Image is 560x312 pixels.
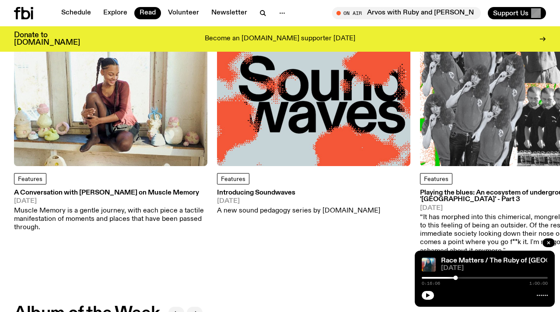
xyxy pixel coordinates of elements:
[420,173,452,184] a: Features
[14,207,207,232] p: Muscle Memory is a gentle journey, with each piece a tactile manifestation of moments and places ...
[529,281,548,286] span: 1:00:00
[134,7,161,19] a: Read
[14,173,46,184] a: Features
[98,7,133,19] a: Explore
[56,7,96,19] a: Schedule
[422,281,440,286] span: 0:16:06
[217,207,380,215] p: A new sound pedagogy series by [DOMAIN_NAME]
[217,198,380,205] span: [DATE]
[14,190,207,232] a: A Conversation with [PERSON_NAME] on Muscle Memory[DATE]Muscle Memory is a gentle journey, with e...
[18,176,42,182] span: Features
[488,7,546,19] button: Support Us
[221,176,245,182] span: Features
[422,258,436,272] img: Jubah stands demure and strong in front of the camera. She's wearing a black patent corset on top...
[493,9,528,17] span: Support Us
[441,265,548,272] span: [DATE]
[14,198,207,205] span: [DATE]
[332,7,481,19] button: On AirArvos with Ruby and [PERSON_NAME]
[163,7,204,19] a: Volunteer
[217,190,380,196] h3: Introducing Soundwaves
[205,35,355,43] p: Become an [DOMAIN_NAME] supporter [DATE]
[424,176,448,182] span: Features
[217,190,380,215] a: Introducing Soundwaves[DATE]A new sound pedagogy series by [DOMAIN_NAME]
[217,173,249,184] a: Features
[14,190,207,196] h3: A Conversation with [PERSON_NAME] on Muscle Memory
[206,7,252,19] a: Newsletter
[14,32,80,46] h3: Donate to [DOMAIN_NAME]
